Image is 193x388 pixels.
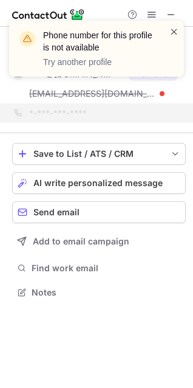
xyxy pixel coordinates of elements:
img: ContactOut v5.3.10 [12,7,85,22]
button: Send email [12,201,186,223]
div: Save to List / ATS / CRM [33,149,164,159]
button: Find work email [12,260,186,277]
span: Send email [33,207,80,217]
span: Find work email [32,263,181,274]
span: Notes [32,287,181,298]
button: Add to email campaign [12,230,186,252]
button: save-profile-one-click [12,143,186,165]
span: AI write personalized message [33,178,163,188]
img: warning [18,29,37,49]
span: Add to email campaign [33,237,129,246]
p: Try another profile [43,56,155,68]
button: AI write personalized message [12,172,186,194]
button: Notes [12,284,186,301]
header: Phone number for this profile is not available [43,29,155,54]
